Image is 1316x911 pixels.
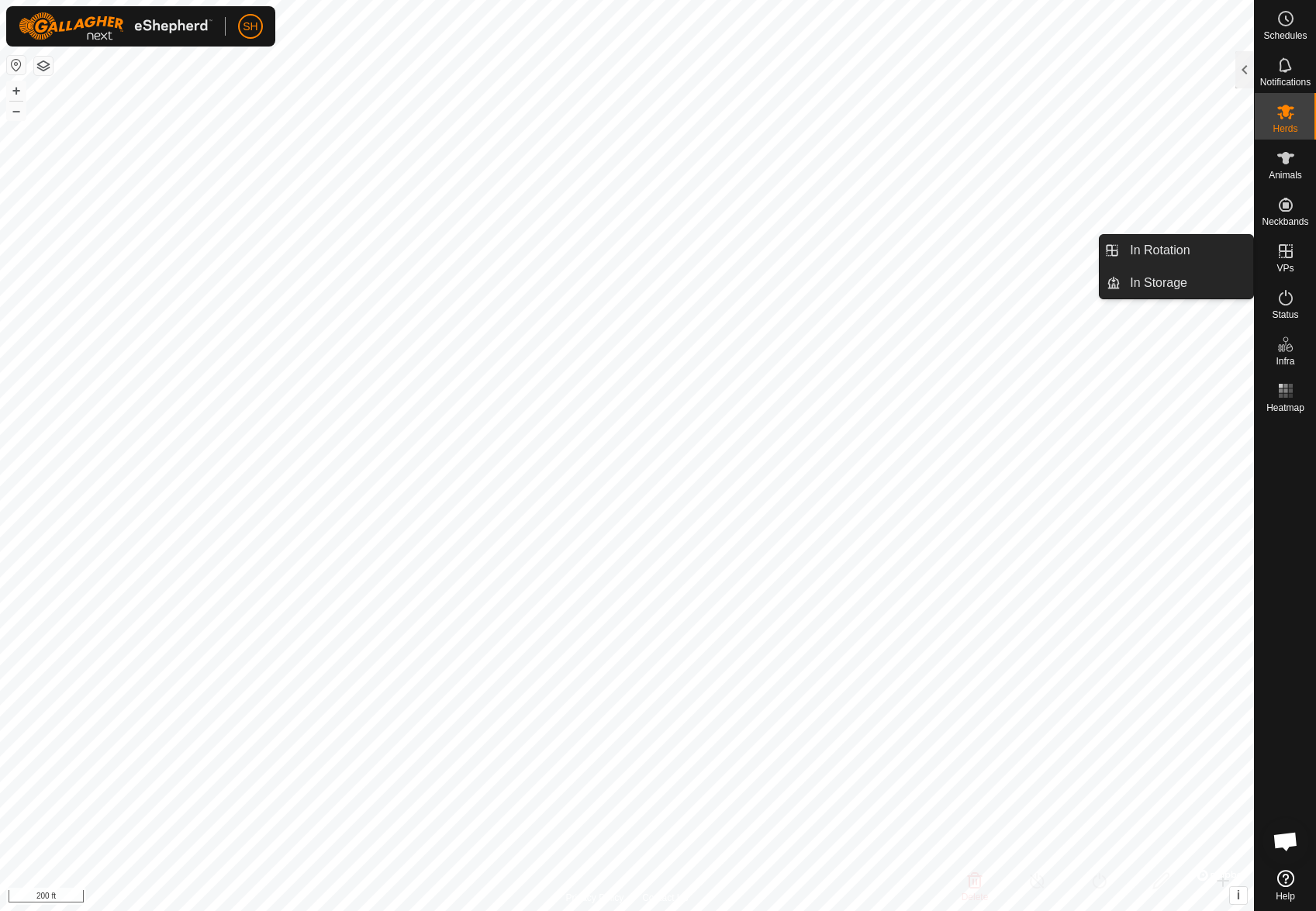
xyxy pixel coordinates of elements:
[1130,274,1187,292] span: In Storage
[1130,241,1190,260] span: In Rotation
[1262,818,1309,864] div: Open chat
[1263,31,1307,40] span: Schedules
[1260,78,1311,87] span: Notifications
[1276,264,1294,273] span: VPs
[1276,357,1294,366] span: Infra
[1121,267,1253,298] a: In Storage
[1272,310,1298,319] span: Status
[1100,235,1253,266] li: In Rotation
[1273,124,1297,133] span: Herds
[7,102,26,120] button: –
[565,891,623,905] a: Privacy Policy
[1255,864,1316,907] a: Help
[1237,889,1240,902] span: i
[1121,235,1253,266] a: In Rotation
[1266,403,1304,412] span: Heatmap
[1230,887,1247,904] button: i
[1100,267,1253,298] li: In Storage
[19,12,212,40] img: Gallagher Logo
[1269,171,1302,180] span: Animals
[7,56,26,74] button: Reset Map
[243,19,257,35] span: SH
[1262,217,1308,226] span: Neckbands
[642,891,688,905] a: Contact Us
[1276,892,1295,901] span: Help
[7,81,26,100] button: +
[34,57,53,75] button: Map Layers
